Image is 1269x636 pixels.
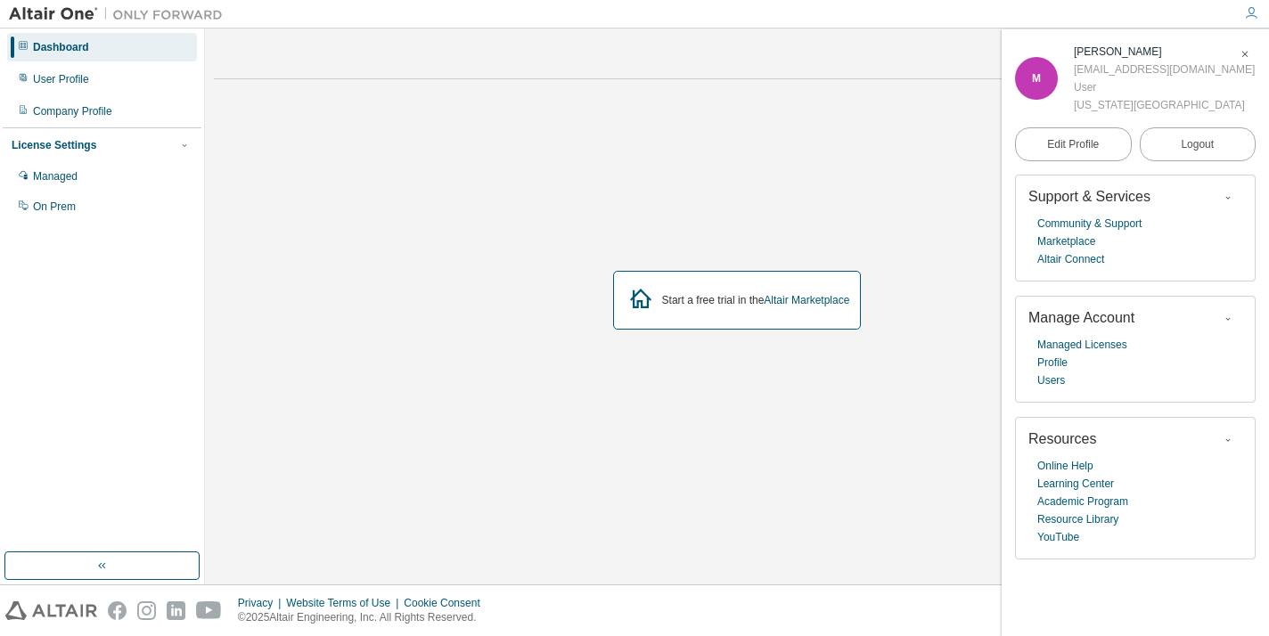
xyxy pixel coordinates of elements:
span: Resources [1028,431,1096,446]
span: Support & Services [1028,189,1150,204]
img: instagram.svg [137,601,156,620]
a: Altair Marketplace [764,294,849,306]
div: Managed [33,169,78,183]
span: Logout [1181,135,1214,153]
a: Profile [1037,354,1068,371]
a: Altair Connect [1037,250,1104,268]
div: [EMAIL_ADDRESS][DOMAIN_NAME] [1074,61,1255,78]
span: Manage Account [1028,310,1134,325]
div: On Prem [33,200,76,214]
div: Start a free trial in the [662,293,850,307]
img: youtube.svg [196,601,222,620]
div: Cookie Consent [404,596,490,610]
a: Academic Program [1037,493,1128,510]
span: M [1032,72,1041,85]
div: Company Profile [33,104,112,118]
span: Edit Profile [1047,137,1099,151]
a: Marketplace [1037,232,1095,250]
img: linkedin.svg [167,601,185,620]
img: Altair One [9,5,232,23]
a: Managed Licenses [1037,336,1127,354]
img: altair_logo.svg [5,601,97,620]
a: Learning Center [1037,475,1114,493]
img: facebook.svg [108,601,127,620]
div: User Profile [33,72,89,86]
a: Resource Library [1037,510,1118,528]
a: Community & Support [1037,215,1142,232]
div: Website Terms of Use [286,596,404,610]
div: Morgan Brandt [1074,43,1255,61]
a: Online Help [1037,457,1093,475]
p: © 2025 Altair Engineering, Inc. All Rights Reserved. [238,610,491,625]
a: YouTube [1037,528,1079,546]
div: Dashboard [33,40,89,54]
a: Edit Profile [1015,127,1132,161]
div: License Settings [12,138,96,152]
a: Users [1037,371,1065,389]
div: [US_STATE][GEOGRAPHIC_DATA] [1074,96,1255,114]
div: User [1074,78,1255,96]
div: Privacy [238,596,286,610]
button: Logout [1140,127,1257,161]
